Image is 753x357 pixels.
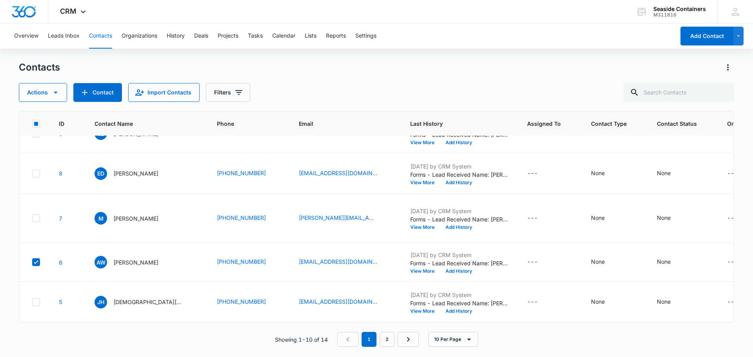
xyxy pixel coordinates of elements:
div: Organization - - Select to Edit Field [727,169,752,178]
div: Assigned To - - Select to Edit Field [527,169,552,178]
p: Showing 1-10 of 14 [275,335,328,344]
button: Filters [206,83,250,102]
div: Contact Type - None - Select to Edit Field [591,214,619,223]
p: [DATE] by CRM System [410,251,508,259]
a: Navigate to contact details page for Andy Withers [59,259,62,266]
p: [PERSON_NAME] [113,258,158,266]
div: --- [727,214,738,223]
div: account id [653,12,706,18]
input: Search Contacts [624,83,734,102]
button: Actions [722,61,734,74]
button: Add History [440,180,478,185]
p: [PERSON_NAME] [113,169,158,178]
p: Forms - Lead Received Name: [PERSON_NAME] Email: [EMAIL_ADDRESS][DOMAIN_NAME] Phone: [PHONE_NUMBE... [410,259,508,267]
span: Contact Name [95,120,187,128]
div: None [591,169,605,177]
div: Assigned To - - Select to Edit Field [527,214,552,223]
a: Next Page [398,332,419,347]
div: Contact Status - None - Select to Edit Field [657,169,685,178]
div: None [591,214,605,222]
button: Lists [305,24,316,49]
h1: Contacts [19,62,60,73]
div: Assigned To - - Select to Edit Field [527,297,552,307]
a: [PHONE_NUMBER] [217,214,266,222]
a: Navigate to contact details page for Elizabeth Delagarza [59,170,62,177]
div: Phone - (305) 607-2132 - Select to Edit Field [217,257,280,267]
button: View More [410,180,440,185]
span: ID [59,120,64,128]
div: Contact Type - None - Select to Edit Field [591,257,619,267]
a: [PHONE_NUMBER] [217,257,266,266]
div: --- [527,297,538,307]
button: Add History [440,140,478,145]
p: [DATE] by CRM System [410,291,508,299]
div: Contact Type - None - Select to Edit Field [591,169,619,178]
div: Phone - (512) 968-3161 - Select to Edit Field [217,297,280,307]
div: None [591,297,605,306]
span: Assigned To [527,120,561,128]
div: None [657,257,671,266]
div: Organization - - Select to Edit Field [727,214,752,223]
button: Overview [14,24,38,49]
button: Add History [440,269,478,274]
button: Tasks [248,24,263,49]
div: --- [527,257,538,267]
span: Last History [410,120,497,128]
div: Email - andywithers65@gmail.com - Select to Edit Field [299,257,391,267]
button: Calendar [272,24,295,49]
p: [DATE] by CRM System [410,207,508,215]
button: Import Contacts [128,83,200,102]
span: Contact Type [591,120,627,128]
div: Email - jesushaustin@yahoo.com - Select to Edit Field [299,297,391,307]
button: History [167,24,185,49]
div: None [657,169,671,177]
button: Organizations [122,24,157,49]
button: Leads Inbox [48,24,80,49]
p: [DATE] by CRM System [410,162,508,170]
span: JH [95,296,107,308]
button: View More [410,309,440,314]
span: M [95,212,107,225]
div: Email - sarah.larlyn@gmail.com - Select to Edit Field [299,214,391,223]
button: Add Contact [73,83,122,102]
button: View More [410,269,440,274]
a: [PHONE_NUMBER] [217,169,266,177]
div: Contact Status - None - Select to Edit Field [657,297,685,307]
span: Email [299,120,380,128]
div: Organization - - Select to Edit Field [727,257,752,267]
div: None [591,257,605,266]
div: Organization - - Select to Edit Field [727,297,752,307]
button: Projects [218,24,238,49]
button: Contacts [89,24,112,49]
a: [EMAIL_ADDRESS][DOMAIN_NAME] [299,169,377,177]
a: [PHONE_NUMBER] [217,297,266,306]
div: Contact Status - None - Select to Edit Field [657,257,685,267]
button: View More [410,225,440,230]
button: Add Contact [680,27,733,45]
div: --- [527,169,538,178]
nav: Pagination [337,332,419,347]
div: account name [653,6,706,12]
p: Forms - Lead Received Name: [PERSON_NAME] Email: [EMAIL_ADDRESS][DOMAIN_NAME] Phone: [PHONE_NUMBE... [410,299,508,307]
a: Navigate to contact details page for Jose L Alvarez [59,130,62,137]
div: Contact Name - Muller - Select to Edit Field [95,212,173,225]
span: AW [95,256,107,268]
div: Contact Name - Andy Withers - Select to Edit Field [95,256,173,268]
div: Contact Type - None - Select to Edit Field [591,297,619,307]
p: Forms - Lead Received Name: [PERSON_NAME] Email: [EMAIL_ADDRESS][DOMAIN_NAME] Phone: [PHONE_NUMBE... [410,170,508,179]
span: Phone [217,120,269,128]
div: Email - 2009delagarza@gmail.com - Select to Edit Field [299,169,391,178]
div: Contact Name - Jesus Hernandez - Select to Edit Field [95,296,198,308]
div: None [657,214,671,222]
div: Assigned To - - Select to Edit Field [527,257,552,267]
div: Contact Name - Elizabeth Delagarza - Select to Edit Field [95,167,173,180]
button: View More [410,140,440,145]
button: Settings [355,24,376,49]
button: 10 Per Page [428,332,478,347]
div: --- [727,257,738,267]
a: [PERSON_NAME][EMAIL_ADDRESS][DOMAIN_NAME] [299,214,377,222]
a: [EMAIL_ADDRESS][DOMAIN_NAME] [299,257,377,266]
span: Contact Status [657,120,697,128]
div: Contact Status - None - Select to Edit Field [657,214,685,223]
div: Phone - (361) 244-7867 - Select to Edit Field [217,169,280,178]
